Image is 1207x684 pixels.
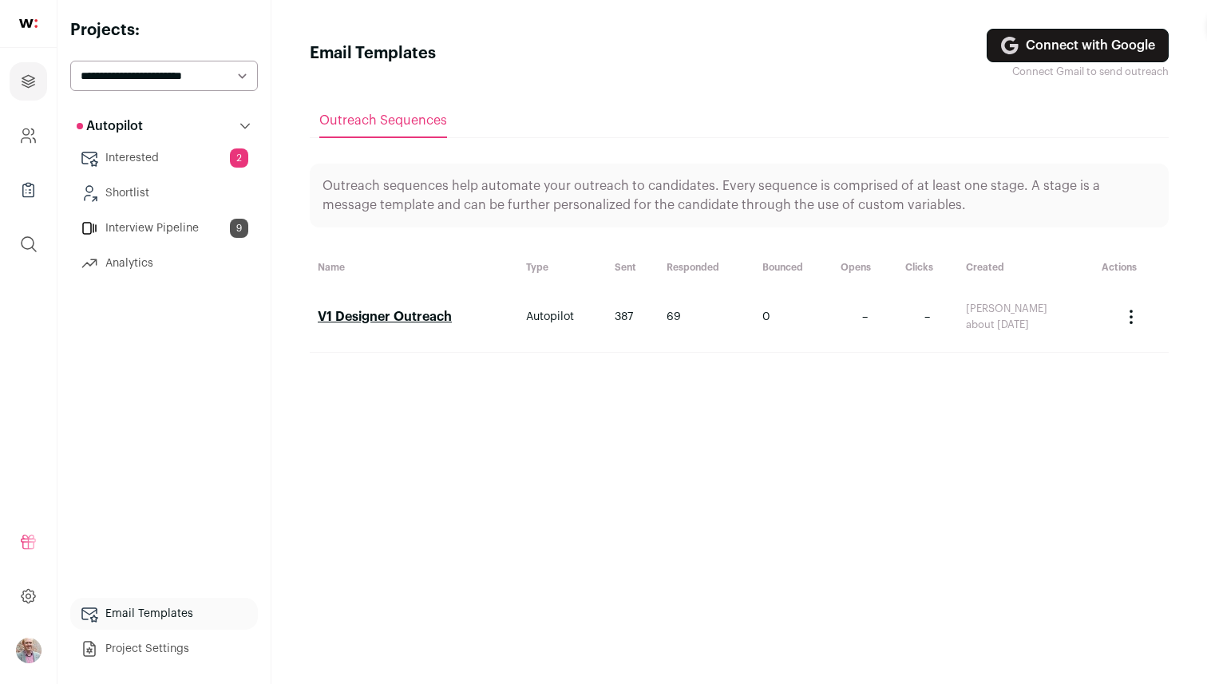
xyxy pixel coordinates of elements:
div: – [841,309,889,325]
a: Email Templates [70,598,258,630]
td: 69 [659,282,754,353]
a: Project Settings [70,633,258,665]
a: Connect with Google [987,29,1169,62]
th: Opens [833,253,897,282]
th: Actions [1094,253,1169,282]
a: Shortlist [70,177,258,209]
a: Interested2 [70,142,258,174]
td: 0 [754,282,833,353]
div: about [DATE] [966,318,1085,331]
button: Open dropdown [16,638,42,663]
th: Created [958,253,1093,282]
div: – [905,309,950,325]
img: 190284-medium_jpg [16,638,42,663]
p: Autopilot [77,117,143,136]
button: Actions [1112,298,1150,336]
td: 387 [607,282,659,353]
a: Analytics [70,247,258,279]
th: Type [518,253,607,282]
th: Name [310,253,518,282]
div: Outreach sequences help automate your outreach to candidates. Every sequence is comprised of at l... [310,164,1169,227]
a: V1 Designer Outreach [318,310,452,323]
span: 9 [230,219,248,238]
a: Projects [10,62,47,101]
a: Company Lists [10,171,47,209]
th: Clicks [897,253,958,282]
h2: Projects: [70,19,258,42]
th: Bounced [754,253,833,282]
a: Company and ATS Settings [10,117,47,155]
td: Autopilot [518,282,607,353]
button: Autopilot [70,110,258,142]
th: Sent [607,253,659,282]
div: [PERSON_NAME] [966,302,1085,315]
h1: Email Templates [310,42,436,65]
span: Outreach Sequences [319,114,447,127]
th: Responded [659,253,754,282]
div: Connect Gmail to send outreach [987,65,1169,78]
span: 2 [230,148,248,168]
img: wellfound-shorthand-0d5821cbd27db2630d0214b213865d53afaa358527fdda9d0ea32b1df1b89c2c.svg [19,19,38,28]
a: Interview Pipeline9 [70,212,258,244]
